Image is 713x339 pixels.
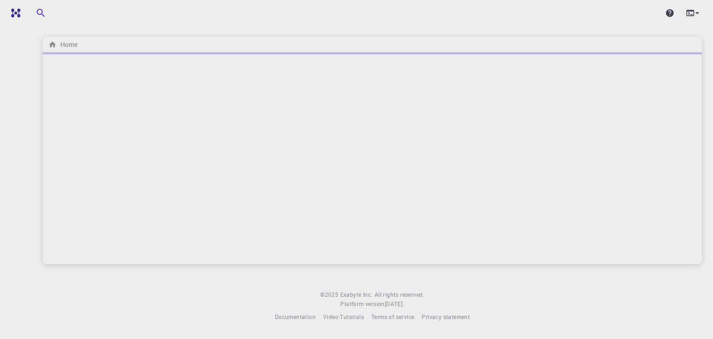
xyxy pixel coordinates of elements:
span: © 2025 [320,290,340,300]
span: Video Tutorials [323,313,364,320]
span: All rights reserved. [375,290,424,300]
span: Terms of service [371,313,414,320]
a: Documentation [275,313,316,322]
h6: Home [57,39,78,50]
span: Documentation [275,313,316,320]
span: Exabyte Inc. [340,291,373,298]
span: Privacy statement [421,313,470,320]
a: Exabyte Inc. [340,290,373,300]
a: [DATE]. [385,300,404,309]
a: Video Tutorials [323,313,364,322]
nav: breadcrumb [46,39,79,50]
a: Terms of service [371,313,414,322]
span: [DATE] . [385,300,404,307]
span: Platform version [340,300,384,309]
img: logo [7,8,20,18]
a: Privacy statement [421,313,470,322]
